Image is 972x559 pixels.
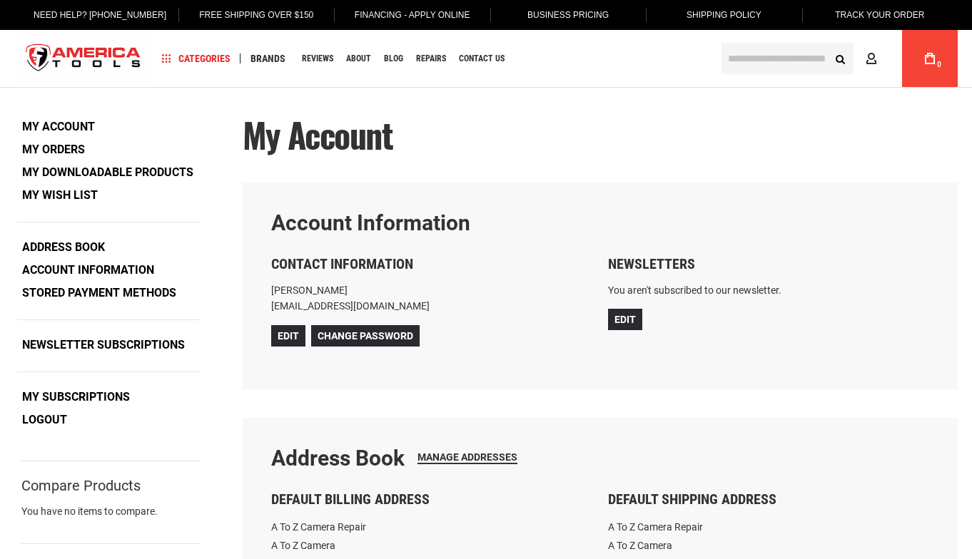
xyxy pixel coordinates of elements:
[340,49,378,68] a: About
[826,45,854,72] button: Search
[452,49,511,68] a: Contact Us
[271,210,470,235] strong: Account Information
[17,116,100,138] strong: My Account
[271,255,413,272] span: Contact Information
[21,479,141,492] strong: Compare Products
[271,446,405,471] strong: Address Book
[271,325,305,347] a: Edit
[416,54,446,63] span: Repairs
[17,237,110,258] a: Address Book
[14,32,153,86] img: America Tools
[608,282,929,298] p: You aren't subscribed to our newsletter.
[417,451,517,464] a: Manage Addresses
[302,54,333,63] span: Reviews
[410,49,452,68] a: Repairs
[244,49,292,68] a: Brands
[417,451,517,463] span: Manage Addresses
[295,49,340,68] a: Reviews
[17,185,103,206] a: My Wish List
[250,53,285,63] span: Brands
[17,409,72,431] a: Logout
[937,61,941,68] span: 0
[608,491,776,508] span: Default Shipping Address
[459,54,505,63] span: Contact Us
[17,282,181,304] a: Stored Payment Methods
[17,260,159,281] a: Account Information
[916,30,943,87] a: 0
[311,325,420,347] a: Change Password
[17,139,90,160] a: My Orders
[378,49,410,68] a: Blog
[243,109,393,160] span: My Account
[278,330,299,342] span: Edit
[17,334,190,356] a: Newsletter Subscriptions
[608,255,695,272] span: Newsletters
[14,32,153,86] a: store logo
[21,504,200,533] div: You have no items to compare.
[162,53,231,63] span: Categories
[687,10,761,20] span: Shipping Policy
[271,282,592,314] p: [PERSON_NAME] [EMAIL_ADDRESS][DOMAIN_NAME]
[608,309,642,330] a: Edit
[17,162,198,183] a: My Downloadable Products
[271,491,430,508] span: Default Billing Address
[614,314,636,325] span: Edit
[384,54,403,63] span: Blog
[346,54,371,63] span: About
[17,386,135,408] a: My Subscriptions
[156,49,237,68] a: Categories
